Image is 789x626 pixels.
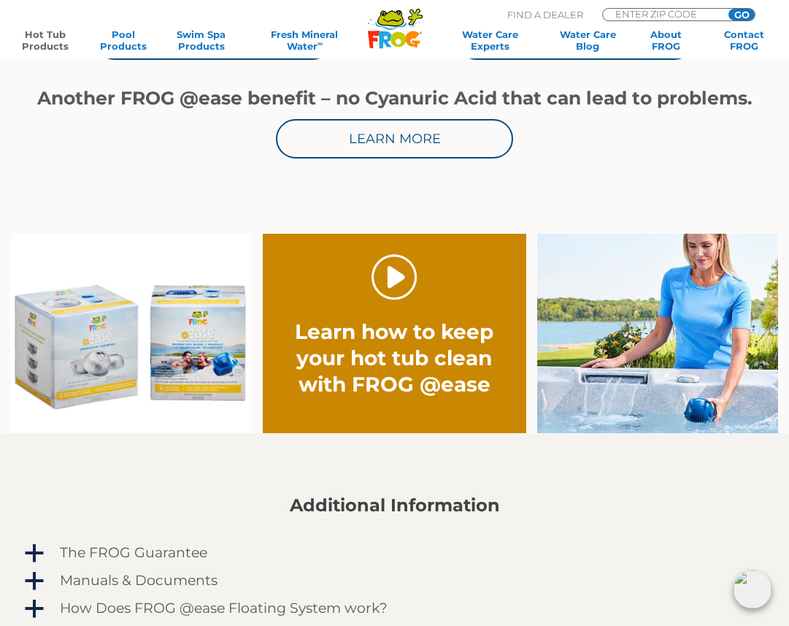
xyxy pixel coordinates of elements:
a: Water CareExperts [439,28,539,52]
h4: The FROG Guarantee [60,545,207,561]
input: Zip Code Form [614,9,712,19]
sup: ∞ [317,39,323,47]
a: Fresh MineralWater∞ [249,28,360,52]
a: Water CareBlog [558,28,618,52]
input: GO [728,9,755,20]
img: Ease Packaging [11,234,252,433]
a: Play Video [372,254,417,300]
h4: How Does FROG @ease Floating System work? [60,600,388,617]
a: Swim SpaProducts [171,28,231,52]
img: fpo-flippin-frog-2 [537,234,778,433]
h2: Learn how to keep your hot tub clean with FROG @ease [289,318,499,397]
h4: Manuals & Documents [60,573,218,589]
a: a How Does FROG @ease Floating System work? [22,597,768,620]
a: a The FROG Guarantee [22,541,768,565]
a: Learn More [276,119,513,159]
p: Find A Dealer [507,8,583,21]
a: Hot TubProducts [15,28,75,52]
span: a [23,570,45,592]
span: a [23,543,45,565]
img: openIcon [734,570,771,608]
a: ContactFROG [714,28,774,52]
a: PoolProducts [93,28,153,52]
h2: Additional Information [22,495,768,516]
span: a [23,598,45,620]
a: AboutFROG [636,28,696,52]
a: a Manuals & Documents [22,569,768,592]
h1: Another FROG @ease benefit – no Cyanuric Acid that can lead to problems. [33,88,757,108]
